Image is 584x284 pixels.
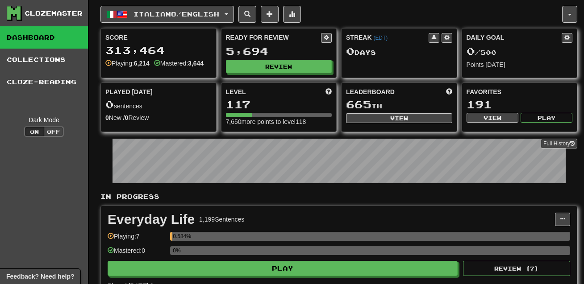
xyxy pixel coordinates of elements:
p: In Progress [100,192,577,201]
div: Playing: [105,59,150,68]
button: Off [44,127,63,136]
span: 0 [346,45,355,57]
a: Full History [541,139,577,148]
div: 5,694 [226,45,332,57]
span: 665 [346,98,371,111]
div: Everyday Life [108,213,195,226]
div: Points [DATE] [467,60,573,69]
button: More stats [283,6,301,23]
div: Clozemaster [25,9,83,18]
div: Ready for Review [226,33,321,42]
div: 117 [226,99,332,110]
span: 0 [105,98,114,111]
div: Mastered: [154,59,204,68]
button: Play [521,113,572,123]
div: Playing: 7 [108,232,166,247]
div: Favorites [467,87,573,96]
div: Streak [346,33,429,42]
div: 191 [467,99,573,110]
button: Italiano/English [100,6,234,23]
div: 1,199 Sentences [199,215,244,224]
div: Mastered: 0 [108,246,166,261]
button: On [25,127,44,136]
div: Day s [346,45,452,57]
div: New / Review [105,113,212,122]
span: This week in points, UTC [446,87,452,96]
div: 313,464 [105,45,212,56]
span: Open feedback widget [6,272,74,281]
div: Dark Mode [7,115,81,124]
div: Score [105,33,212,42]
div: Daily Goal [467,33,562,43]
strong: 0 [105,114,109,121]
a: (EDT) [373,35,388,41]
button: View [346,113,452,123]
button: View [467,113,518,123]
span: Played [DATE] [105,87,153,96]
span: Score more points to level up [325,87,332,96]
button: Search sentences [238,6,256,23]
div: sentences [105,99,212,111]
div: 7,650 more points to level 118 [226,117,332,126]
button: Review (7) [463,261,570,276]
button: Play [108,261,458,276]
strong: 3,644 [188,60,204,67]
div: th [346,99,452,111]
button: Add sentence to collection [261,6,279,23]
span: Leaderboard [346,87,395,96]
span: 0 [467,45,475,57]
span: / 500 [467,49,496,56]
span: Italiano / English [133,10,219,18]
button: Review [226,60,332,73]
strong: 0 [125,114,129,121]
span: Level [226,87,246,96]
strong: 6,214 [134,60,150,67]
